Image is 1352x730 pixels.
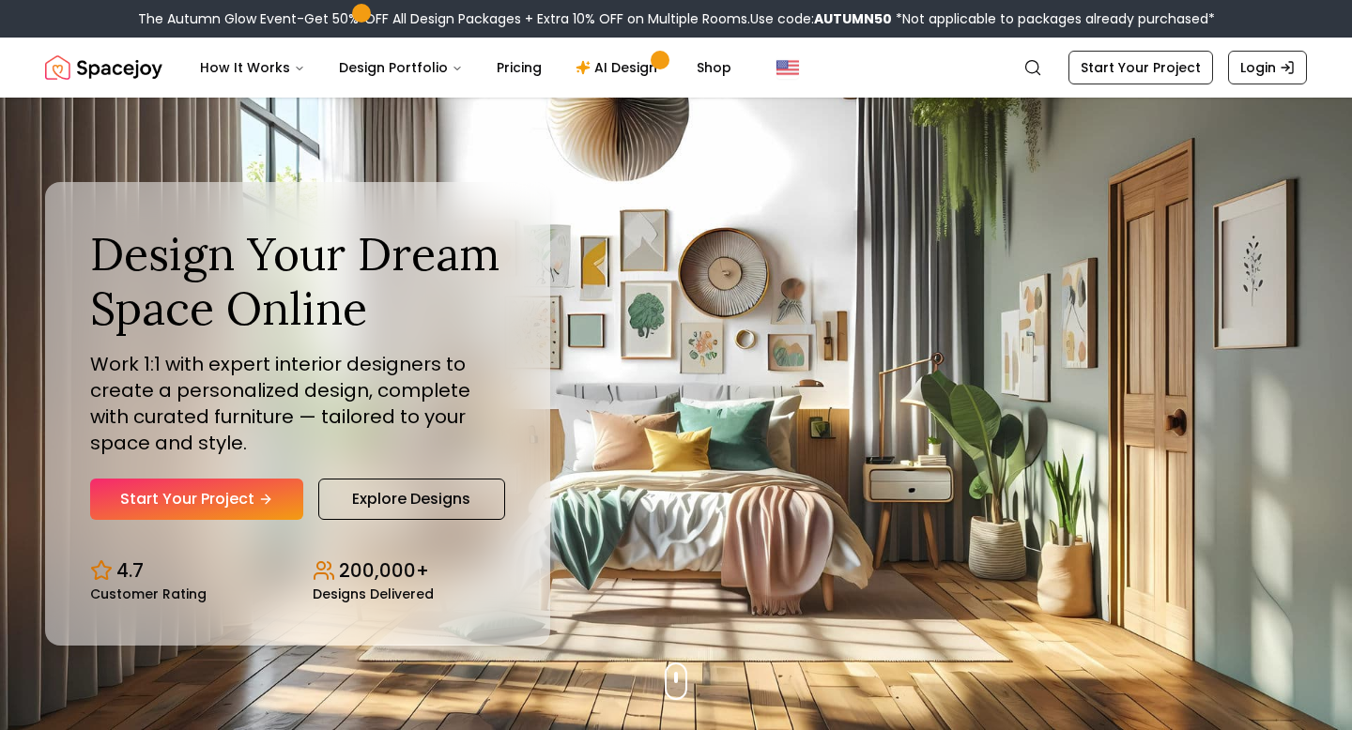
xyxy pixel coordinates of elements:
[138,9,1215,28] div: The Autumn Glow Event-Get 50% OFF All Design Packages + Extra 10% OFF on Multiple Rooms.
[339,557,429,584] p: 200,000+
[324,49,478,86] button: Design Portfolio
[45,38,1307,98] nav: Global
[814,9,892,28] b: AUTUMN50
[90,587,207,601] small: Customer Rating
[1228,51,1307,84] a: Login
[90,542,505,601] div: Design stats
[1068,51,1213,84] a: Start Your Project
[892,9,1215,28] span: *Not applicable to packages already purchased*
[90,227,505,335] h1: Design Your Dream Space Online
[482,49,557,86] a: Pricing
[116,557,144,584] p: 4.7
[45,49,162,86] img: Spacejoy Logo
[561,49,678,86] a: AI Design
[90,479,303,520] a: Start Your Project
[776,56,799,79] img: United States
[750,9,892,28] span: Use code:
[318,479,505,520] a: Explore Designs
[185,49,320,86] button: How It Works
[185,49,746,86] nav: Main
[90,351,505,456] p: Work 1:1 with expert interior designers to create a personalized design, complete with curated fu...
[682,49,746,86] a: Shop
[313,587,434,601] small: Designs Delivered
[45,49,162,86] a: Spacejoy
